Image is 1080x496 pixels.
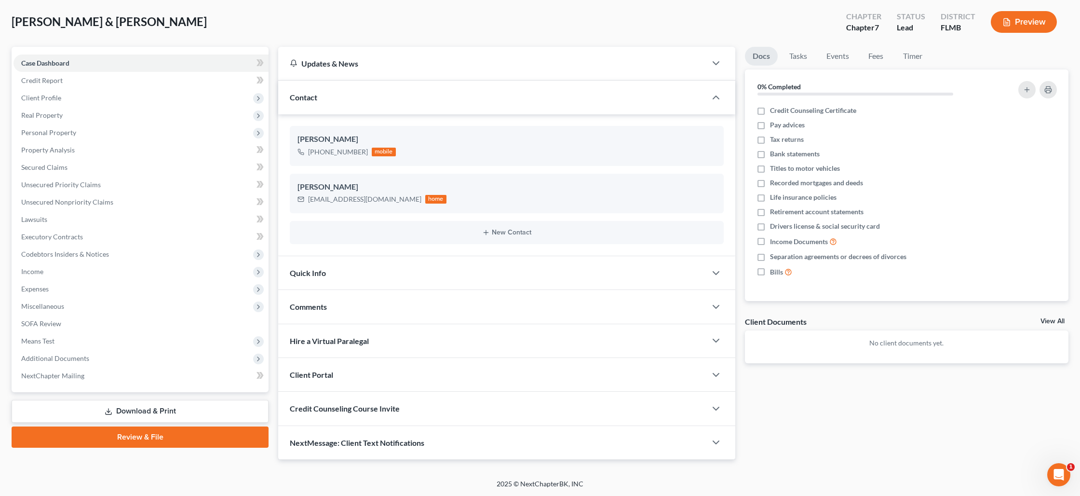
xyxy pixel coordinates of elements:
[770,106,856,115] span: Credit Counseling Certificate
[290,438,424,447] span: NextMessage: Client Text Notifications
[875,23,879,32] span: 7
[897,22,925,33] div: Lead
[991,11,1057,33] button: Preview
[941,22,975,33] div: FLMB
[297,229,716,236] button: New Contact
[757,83,801,91] strong: 0% Completed
[819,47,857,66] a: Events
[308,194,421,204] div: [EMAIL_ADDRESS][DOMAIN_NAME]
[290,268,326,277] span: Quick Info
[21,111,63,119] span: Real Property
[21,59,69,67] span: Case Dashboard
[21,233,83,241] span: Executory Contracts
[13,367,269,385] a: NextChapter Mailing
[770,252,906,262] span: Separation agreements or decrees of divorces
[21,285,49,293] span: Expenses
[290,302,327,311] span: Comments
[425,195,446,204] div: home
[13,176,269,193] a: Unsecured Priority Claims
[897,11,925,22] div: Status
[846,11,881,22] div: Chapter
[21,319,61,328] span: SOFA Review
[12,427,269,448] a: Review & File
[21,215,47,223] span: Lawsuits
[290,58,695,69] div: Updates & News
[846,22,881,33] div: Chapter
[745,317,807,327] div: Client Documents
[782,47,815,66] a: Tasks
[13,141,269,159] a: Property Analysis
[770,178,863,188] span: Recorded mortgages and deeds
[13,159,269,176] a: Secured Claims
[770,193,837,202] span: Life insurance policies
[21,267,43,276] span: Income
[21,354,89,362] span: Additional Documents
[12,400,269,423] a: Download & Print
[21,146,75,154] span: Property Analysis
[770,120,805,130] span: Pay advices
[21,337,54,345] span: Means Test
[770,221,880,231] span: Drivers license & social security card
[290,404,400,413] span: Credit Counseling Course Invite
[13,228,269,246] a: Executory Contracts
[290,336,369,345] span: Hire a Virtual Paralegal
[21,76,63,84] span: Credit Report
[770,135,804,144] span: Tax returns
[770,164,840,173] span: Titles to motor vehicles
[861,47,891,66] a: Fees
[290,93,317,102] span: Contact
[753,338,1061,348] p: No client documents yet.
[21,180,101,189] span: Unsecured Priority Claims
[13,315,269,332] a: SOFA Review
[770,267,783,277] span: Bills
[21,302,64,310] span: Miscellaneous
[941,11,975,22] div: District
[770,237,828,247] span: Income Documents
[308,147,368,157] div: [PHONE_NUMBER]
[21,250,109,258] span: Codebtors Insiders & Notices
[1067,463,1075,471] span: 1
[13,211,269,228] a: Lawsuits
[1047,463,1070,486] iframe: Intercom live chat
[21,163,67,171] span: Secured Claims
[290,370,333,379] span: Client Portal
[372,148,396,156] div: mobile
[21,372,84,380] span: NextChapter Mailing
[21,94,61,102] span: Client Profile
[745,47,778,66] a: Docs
[297,134,716,145] div: [PERSON_NAME]
[13,193,269,211] a: Unsecured Nonpriority Claims
[13,55,269,72] a: Case Dashboard
[21,128,76,137] span: Personal Property
[770,149,820,159] span: Bank statements
[297,181,716,193] div: [PERSON_NAME]
[12,14,207,28] span: [PERSON_NAME] & [PERSON_NAME]
[895,47,930,66] a: Timer
[770,207,864,217] span: Retirement account statements
[21,198,113,206] span: Unsecured Nonpriority Claims
[13,72,269,89] a: Credit Report
[1040,318,1065,325] a: View All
